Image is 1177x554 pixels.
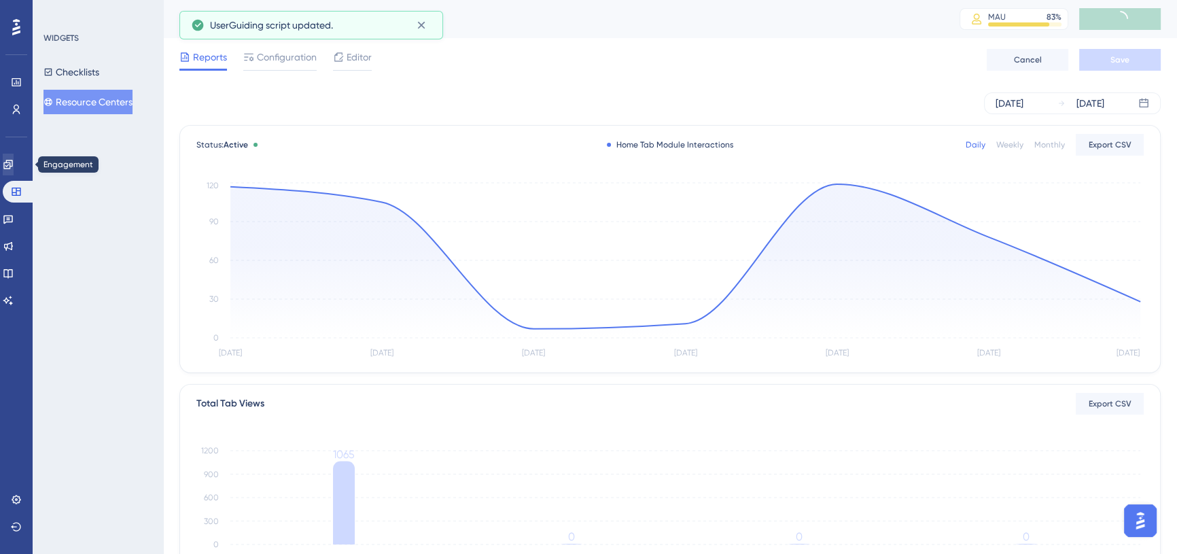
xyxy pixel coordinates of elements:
tspan: 1200 [201,446,219,455]
button: Save [1079,49,1161,71]
span: Cancel [1014,54,1042,65]
div: [DATE] [996,95,1023,111]
tspan: 300 [204,517,219,526]
tspan: [DATE] [219,348,242,358]
div: Monthly [1034,139,1065,150]
tspan: 0 [213,540,219,549]
span: Export CSV [1089,398,1131,409]
tspan: [DATE] [674,348,697,358]
tspan: 600 [204,493,219,502]
tspan: [DATE] [977,348,1000,358]
iframe: UserGuiding AI Assistant Launcher [1120,500,1161,541]
tspan: 0 [568,530,575,543]
button: Cancel [987,49,1068,71]
div: 83 % [1047,12,1061,22]
span: Status: [196,139,248,150]
tspan: 60 [209,256,219,265]
div: Daily [966,139,985,150]
span: Export CSV [1089,139,1131,150]
button: Checklists [43,60,99,84]
div: MAU [988,12,1006,22]
div: Total Tab Views [196,396,264,412]
button: Resource Centers [43,90,133,114]
span: Active [224,140,248,150]
tspan: 900 [204,470,219,479]
tspan: 0 [796,530,803,543]
tspan: 120 [207,181,219,190]
button: Export CSV [1076,134,1144,156]
tspan: [DATE] [826,348,849,358]
div: Home Tab Module Interactions [607,139,733,150]
tspan: [DATE] [522,348,545,358]
tspan: [DATE] [370,348,393,358]
span: Save [1110,54,1129,65]
span: UserGuiding script updated. [210,17,333,33]
span: Reports [193,49,227,65]
div: eB - widget Wsparcia PROD [179,10,926,29]
tspan: 30 [209,294,219,304]
tspan: 1065 [333,448,355,461]
tspan: [DATE] [1117,348,1140,358]
button: Export CSV [1076,393,1144,415]
div: [DATE] [1076,95,1104,111]
div: WIDGETS [43,33,79,44]
span: Configuration [257,49,317,65]
tspan: 90 [209,217,219,226]
tspan: 0 [1023,530,1030,543]
span: Editor [347,49,372,65]
tspan: 0 [213,333,219,343]
div: Weekly [996,139,1023,150]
